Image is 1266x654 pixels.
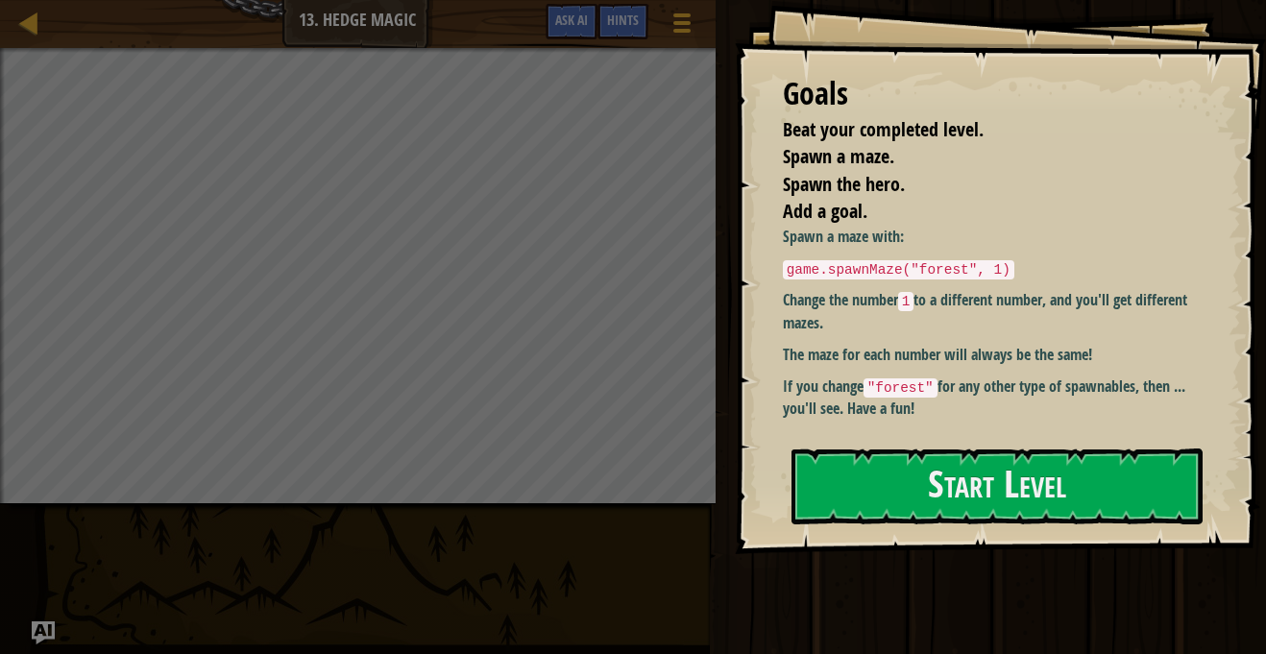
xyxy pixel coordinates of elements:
p: Spawn a maze with: [783,226,1199,248]
span: Add a goal. [783,198,867,224]
span: Ask AI [555,11,588,29]
p: If you change for any other type of spawnables, then ... you'll see. Have a fun! [783,375,1199,420]
span: Spawn the hero. [783,171,905,197]
span: Hints [607,11,639,29]
p: The maze for each number will always be the same! [783,344,1199,366]
li: Spawn the hero. [759,171,1194,199]
span: Beat your completed level. [783,116,984,142]
p: Change the number to a different number, and you'll get different mazes. [783,289,1199,333]
button: Ask AI [32,621,55,644]
li: Add a goal. [759,198,1194,226]
code: "forest" [864,378,937,398]
button: Ask AI [546,4,597,39]
span: Spawn a maze. [783,143,894,169]
button: Start Level [791,448,1203,524]
li: Beat your completed level. [759,116,1194,144]
div: Goals [783,72,1199,116]
code: game.spawnMaze("forest", 1) [783,260,1014,279]
code: 1 [898,292,914,311]
li: Spawn a maze. [759,143,1194,171]
button: Show game menu [658,4,706,49]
